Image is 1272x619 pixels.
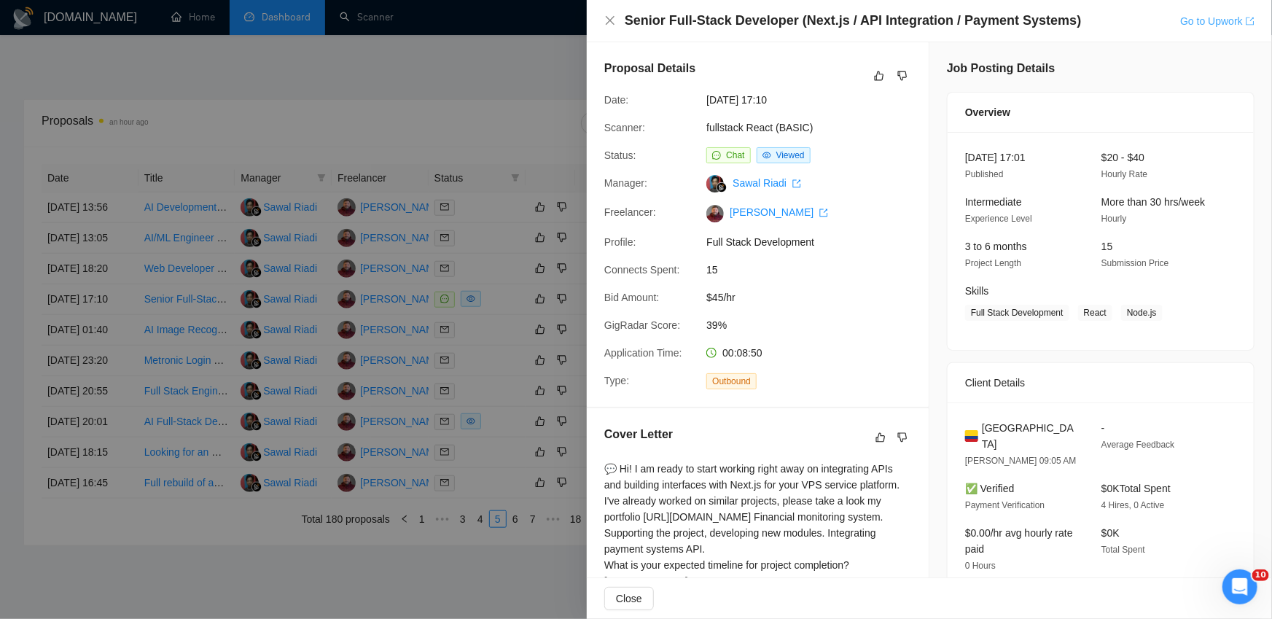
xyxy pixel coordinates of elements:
[712,151,721,160] span: message
[604,292,660,303] span: Bid Amount:
[706,262,925,278] span: 15
[870,67,888,85] button: like
[604,264,680,276] span: Connects Spent:
[1101,152,1144,163] span: $20 - $40
[604,461,911,589] div: 💬 Hi! I am ready to start working right away on integrating APIs and building interfaces with Nex...
[897,70,908,82] span: dislike
[604,347,682,359] span: Application Time:
[706,234,925,250] span: Full Stack Development
[965,305,1069,321] span: Full Stack Development
[776,150,805,160] span: Viewed
[894,67,911,85] button: dislike
[604,177,647,189] span: Manager:
[875,432,886,443] span: like
[965,104,1010,120] span: Overview
[982,420,1078,452] span: [GEOGRAPHIC_DATA]
[730,206,828,218] a: [PERSON_NAME] export
[965,428,978,444] img: 🇨🇴
[726,150,744,160] span: Chat
[965,258,1021,268] span: Project Length
[706,373,757,389] span: Outbound
[897,432,908,443] span: dislike
[604,587,654,610] button: Close
[706,122,813,133] a: fullstack React (BASIC)
[1101,196,1205,208] span: More than 30 hrs/week
[604,426,673,443] h5: Cover Letter
[604,149,636,161] span: Status:
[874,70,884,82] span: like
[872,429,889,446] button: like
[1101,500,1165,510] span: 4 Hires, 0 Active
[604,15,616,26] span: close
[1101,258,1169,268] span: Submission Price
[604,60,695,77] h5: Proposal Details
[1252,569,1269,581] span: 10
[1101,214,1127,224] span: Hourly
[819,209,828,217] span: export
[706,92,925,108] span: [DATE] 17:10
[965,285,989,297] span: Skills
[965,196,1022,208] span: Intermediate
[965,363,1236,402] div: Client Details
[604,206,656,218] span: Freelancer:
[965,527,1073,555] span: $0.00/hr avg hourly rate paid
[706,348,717,358] span: clock-circle
[965,456,1077,466] span: [PERSON_NAME] 09:05 AM
[1101,422,1105,434] span: -
[604,375,629,386] span: Type:
[1101,527,1120,539] span: $0K
[965,214,1032,224] span: Experience Level
[1101,169,1147,179] span: Hourly Rate
[1180,15,1255,27] a: Go to Upworkexport
[706,205,724,222] img: c1Solt7VbwHmdfN9daG-llb3HtbK8lHyvFES2IJpurApVoU8T7FGrScjE2ec-Wjl2v
[604,122,645,133] span: Scanner:
[625,12,1082,30] h4: Senior Full-Stack Developer (Next.js / API Integration / Payment Systems)
[616,591,642,607] span: Close
[1101,440,1175,450] span: Average Feedback
[792,179,801,188] span: export
[1121,305,1163,321] span: Node.js
[965,169,1004,179] span: Published
[1101,483,1171,494] span: $0K Total Spent
[894,429,911,446] button: dislike
[1078,305,1112,321] span: React
[965,483,1015,494] span: ✅ Verified
[1246,17,1255,26] span: export
[1222,569,1257,604] iframe: Intercom live chat
[604,15,616,27] button: Close
[733,177,801,189] a: Sawal Riadi export
[1101,545,1145,555] span: Total Spent
[965,500,1045,510] span: Payment Verification
[1101,241,1113,252] span: 15
[604,236,636,248] span: Profile:
[965,152,1026,163] span: [DATE] 17:01
[604,94,628,106] span: Date:
[947,60,1055,77] h5: Job Posting Details
[965,561,996,571] span: 0 Hours
[717,182,727,192] img: gigradar-bm.png
[706,317,925,333] span: 39%
[706,289,925,305] span: $45/hr
[604,319,680,331] span: GigRadar Score:
[722,347,762,359] span: 00:08:50
[965,241,1027,252] span: 3 to 6 months
[762,151,771,160] span: eye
